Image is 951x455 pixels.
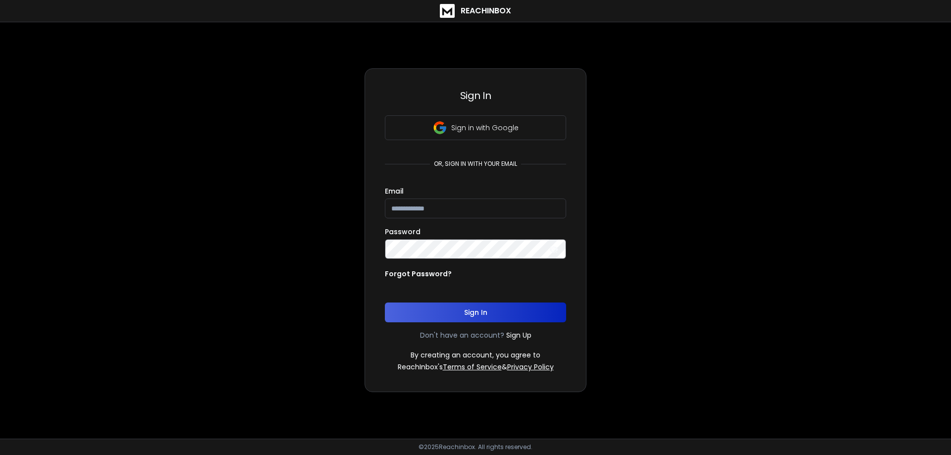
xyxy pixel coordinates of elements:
[385,188,404,195] label: Email
[507,362,554,372] a: Privacy Policy
[385,89,566,102] h3: Sign In
[385,303,566,322] button: Sign In
[385,115,566,140] button: Sign in with Google
[385,269,452,279] p: Forgot Password?
[461,5,511,17] h1: ReachInbox
[411,350,540,360] p: By creating an account, you agree to
[398,362,554,372] p: ReachInbox's &
[419,443,532,451] p: © 2025 Reachinbox. All rights reserved.
[440,4,455,18] img: logo
[420,330,504,340] p: Don't have an account?
[506,330,531,340] a: Sign Up
[451,123,519,133] p: Sign in with Google
[430,160,521,168] p: or, sign in with your email
[385,228,421,235] label: Password
[443,362,502,372] a: Terms of Service
[440,4,511,18] a: ReachInbox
